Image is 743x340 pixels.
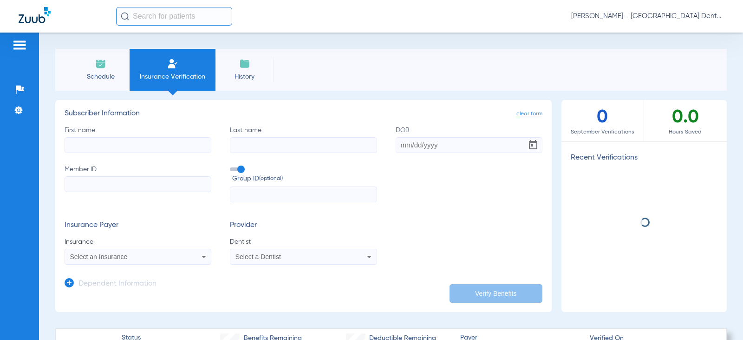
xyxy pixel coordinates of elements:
[78,280,156,289] h3: Dependent Information
[232,174,377,184] span: Group ID
[571,12,724,21] span: [PERSON_NAME] - [GEOGRAPHIC_DATA] Dental Care
[222,72,267,81] span: History
[78,72,123,81] span: Schedule
[259,174,283,184] small: (optional)
[644,100,727,141] div: 0.0
[230,137,377,153] input: Last name
[70,253,128,260] span: Select an Insurance
[65,237,211,247] span: Insurance
[65,137,211,153] input: First name
[137,72,209,81] span: Insurance Verification
[561,153,727,163] h3: Recent Verifications
[239,58,250,69] img: History
[516,109,542,119] span: clear form
[167,58,178,69] img: Manual Insurance Verification
[65,165,211,203] label: Member ID
[524,136,542,154] button: Open calendar
[396,137,542,153] input: DOBOpen calendar
[230,126,377,153] label: Last name
[644,127,727,137] span: Hours Saved
[396,126,542,153] label: DOB
[19,7,51,23] img: Zuub Logo
[561,100,644,141] div: 0
[12,40,27,51] img: hamburger-icon
[65,221,211,230] h3: Insurance Payer
[230,237,377,247] span: Dentist
[450,284,542,303] button: Verify Benefits
[561,127,644,137] span: September Verifications
[235,253,281,260] span: Select a Dentist
[65,126,211,153] label: First name
[65,176,211,192] input: Member ID
[121,12,129,20] img: Search Icon
[95,58,106,69] img: Schedule
[230,221,377,230] h3: Provider
[65,109,542,119] h3: Subscriber Information
[116,7,232,26] input: Search for patients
